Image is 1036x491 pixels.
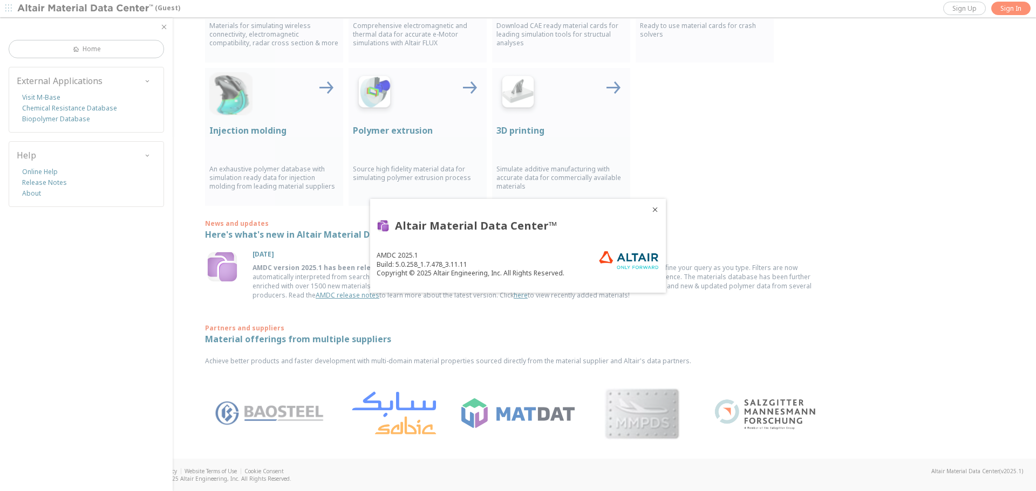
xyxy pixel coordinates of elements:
[599,251,659,269] img: Altair - only forward
[377,260,564,269] div: Build: 5.0.258_1.7.478_3.11.11
[377,251,564,260] div: AMDC 2025.1
[395,218,557,233] div: Altair Material Data Center™
[377,269,564,278] div: Copyright © 2025 Altair Engineering, Inc. All Rights Reserved.
[651,205,659,214] button: Close
[377,219,390,232] img: AMDC icon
